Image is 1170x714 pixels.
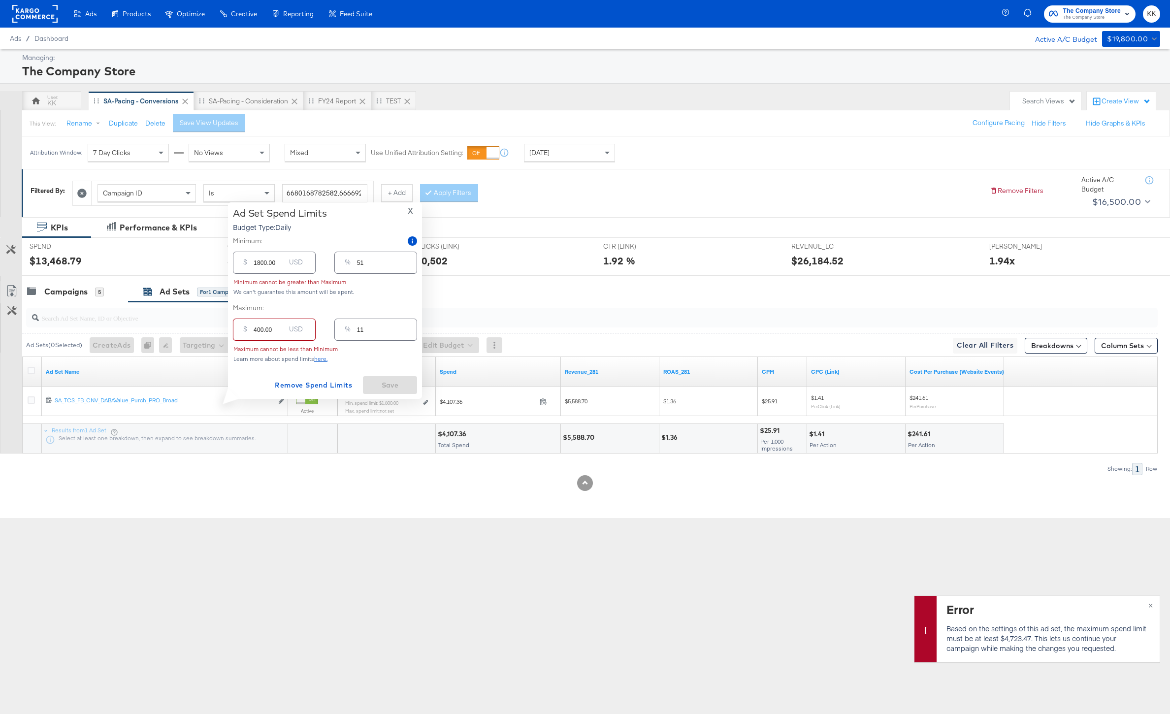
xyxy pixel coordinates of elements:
[85,10,97,18] span: Ads
[314,355,327,362] a: here.
[233,236,262,246] label: Minimum:
[44,286,88,297] div: Campaigns
[123,10,151,18] span: Products
[341,256,355,273] div: %
[296,408,318,414] label: Active
[233,356,417,362] div: Learn more about spend limits
[30,242,103,251] span: SPEND
[953,338,1017,354] button: Clear All Filters
[22,63,1158,79] div: The Company Store
[563,433,597,442] div: $5,588.70
[603,254,635,268] div: 1.92 %
[30,254,82,268] div: $13,468.79
[95,288,104,296] div: 5
[271,376,356,394] button: Remove Spend Limits
[46,368,284,376] a: Your Ad Set name.
[404,207,417,215] button: X
[233,279,347,286] div: Minimum cannot be greater than Maximum
[1022,97,1076,106] div: Search Views
[145,119,165,128] button: Delete
[811,403,841,409] sub: Per Click (Link)
[811,368,902,376] a: The average cost for each link click you've received from your ad.
[308,98,314,103] div: Drag to reorder tab
[908,441,935,449] span: Per Action
[440,368,557,376] a: The total amount spent to date.
[197,288,243,296] div: for 1 Campaign
[285,256,307,273] div: USD
[345,400,398,406] sub: Min. spend limit: $1,800.00
[290,148,308,157] span: Mixed
[408,204,413,218] span: X
[1141,596,1160,614] button: ×
[239,256,251,273] div: $
[341,323,355,340] div: %
[1132,463,1142,475] div: 1
[199,98,204,103] div: Drag to reorder tab
[989,242,1063,251] span: [PERSON_NAME]
[1102,31,1160,47] button: $19,800.00
[762,368,803,376] a: The average cost you've paid to have 1,000 impressions of your ad.
[416,242,489,251] span: CLICKS (LINK)
[661,433,681,442] div: $1.36
[285,323,307,340] div: USD
[1095,338,1158,354] button: Column Sets
[275,379,352,391] span: Remove Spend Limits
[1088,194,1152,210] button: $16,500.00
[990,186,1043,195] button: Remove Filters
[30,120,56,128] div: This View:
[1148,599,1153,610] span: ×
[55,396,273,404] div: SA_TCS_FB_CNV_DABAValue_Purch_PRO_Broad
[1032,119,1066,128] button: Hide Filters
[103,97,179,106] div: SA-Pacing - Conversions
[21,34,34,42] span: /
[233,207,327,219] div: Ad Set Spend Limits
[94,98,99,103] div: Drag to reorder tab
[1107,465,1132,472] div: Showing:
[283,10,314,18] span: Reporting
[438,441,469,449] span: Total Spend
[340,10,372,18] span: Feed Suite
[51,222,68,233] div: KPIs
[376,98,382,103] div: Drag to reorder tab
[318,97,356,106] div: FY24 Report
[282,184,367,202] input: Enter a search term
[1063,14,1121,22] span: The Company Store
[957,339,1013,352] span: Clear All Filters
[30,149,83,156] div: Attribution Window:
[565,397,587,405] span: $5,588.70
[663,397,676,405] span: $1.36
[809,429,827,439] div: $1.41
[989,254,1015,268] div: 1.94x
[1145,465,1158,472] div: Row
[10,34,21,42] span: Ads
[791,242,865,251] span: REVENUE_LC
[34,34,68,42] a: Dashboard
[371,148,463,158] label: Use Unified Attribution Setting:
[1102,97,1151,106] div: Create View
[1063,6,1121,16] span: The Company Store
[910,368,1004,376] a: The average cost for each purchase tracked by your Custom Audience pixel on your website after pe...
[416,254,448,268] div: 10,502
[55,396,273,407] a: SA_TCS_FB_CNV_DABAValue_Purch_PRO_Broad
[233,222,327,232] p: Budget Type: Daily
[565,368,655,376] a: Revenue_281
[239,323,251,340] div: $
[1081,175,1136,194] div: Active A/C Budget
[910,403,936,409] sub: Per Purchase
[233,346,338,353] div: Maximum cannot be less than Minimum
[1025,338,1087,354] button: Breakdowns
[141,337,159,353] div: 0
[120,222,197,233] div: Performance & KPIs
[760,438,793,452] span: Per 1,000 Impressions
[26,341,82,350] div: Ad Sets ( 0 Selected)
[39,304,1052,324] input: Search Ad Set Name, ID or Objective
[811,394,824,401] span: $1.41
[810,441,837,449] span: Per Action
[233,289,417,295] div: We can't guarantee this amount will be spent.
[60,115,111,132] button: Rename
[231,10,257,18] span: Creative
[22,53,1158,63] div: Managing:
[1143,5,1160,23] button: KK
[1107,33,1148,45] div: $19,800.00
